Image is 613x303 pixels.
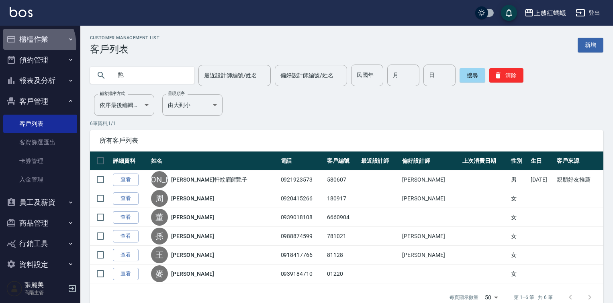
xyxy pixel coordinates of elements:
[529,170,555,189] td: [DATE]
[113,211,139,224] a: 查看
[3,29,77,50] button: 櫃檯作業
[113,249,139,261] a: 查看
[400,227,460,246] td: [PERSON_NAME]
[171,176,247,184] a: [PERSON_NAME]軒紋眉師艷子
[171,270,214,278] a: [PERSON_NAME]
[359,151,400,170] th: 最近設計師
[171,232,214,240] a: [PERSON_NAME]
[151,228,168,244] div: 孫
[25,281,65,289] h5: 張麗美
[450,294,478,301] p: 每頁顯示數量
[151,171,168,188] div: [PERSON_NAME]
[279,208,325,227] td: 0939018108
[400,189,460,208] td: [PERSON_NAME]
[94,94,154,116] div: 依序最後編輯時間
[489,68,523,83] button: 清除
[460,151,509,170] th: 上次消費日期
[113,192,139,205] a: 查看
[3,233,77,254] button: 行銷工具
[151,209,168,226] div: 董
[279,227,325,246] td: 0988874599
[279,151,325,170] th: 電話
[171,213,214,221] a: [PERSON_NAME]
[509,208,529,227] td: 女
[111,151,149,170] th: 詳細資料
[171,251,214,259] a: [PERSON_NAME]
[171,194,214,202] a: [PERSON_NAME]
[400,246,460,265] td: [PERSON_NAME]
[112,65,188,86] input: 搜尋關鍵字
[279,246,325,265] td: 0918417766
[325,151,359,170] th: 客戶編號
[325,189,359,208] td: 180917
[3,133,77,151] a: 客資篩選匯出
[10,7,33,17] img: Logo
[3,192,77,213] button: 員工及薪資
[509,227,529,246] td: 女
[325,246,359,265] td: 81128
[113,268,139,280] a: 查看
[578,38,603,53] a: 新增
[3,91,77,112] button: 客戶管理
[90,44,159,55] h3: 客戶列表
[279,265,325,283] td: 0939184710
[168,91,185,97] label: 呈現順序
[162,94,223,116] div: 由大到小
[501,5,517,21] button: save
[572,6,603,20] button: 登出
[514,294,553,301] p: 第 1–6 筆 共 6 筆
[3,254,77,275] button: 資料設定
[151,190,168,207] div: 周
[279,189,325,208] td: 0920415266
[3,170,77,189] a: 入金管理
[6,281,22,297] img: Person
[100,91,125,97] label: 顧客排序方式
[100,137,594,145] span: 所有客戶列表
[555,151,603,170] th: 客戶來源
[3,70,77,91] button: 報表及分析
[509,246,529,265] td: 女
[400,170,460,189] td: [PERSON_NAME]
[529,151,555,170] th: 生日
[460,68,485,83] button: 搜尋
[3,152,77,170] a: 卡券管理
[25,289,65,296] p: 高階主管
[555,170,603,189] td: 親朋好友推薦
[509,265,529,283] td: 女
[509,170,529,189] td: 男
[3,213,77,234] button: 商品管理
[90,35,159,40] h2: Customer Management List
[509,151,529,170] th: 性別
[113,174,139,186] a: 查看
[509,189,529,208] td: 女
[3,50,77,71] button: 預約管理
[325,170,359,189] td: 580607
[325,265,359,283] td: 01220
[3,115,77,133] a: 客戶列表
[151,246,168,263] div: 王
[325,227,359,246] td: 781021
[151,265,168,282] div: 麥
[325,208,359,227] td: 6660904
[113,230,139,242] a: 查看
[521,5,569,21] button: 上越紅螞蟻
[534,8,566,18] div: 上越紅螞蟻
[149,151,278,170] th: 姓名
[90,120,603,127] p: 6 筆資料, 1 / 1
[279,170,325,189] td: 0921923573
[400,151,460,170] th: 偏好設計師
